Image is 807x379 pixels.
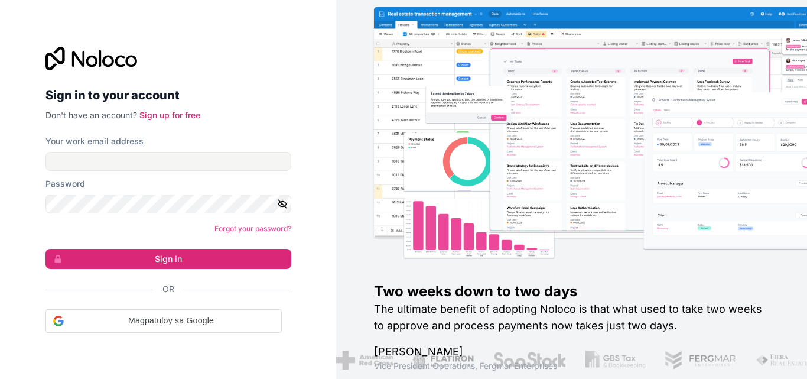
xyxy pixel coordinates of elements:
label: Your work email address [45,135,144,147]
img: /assets/american-red-cross-BAupjrZR.png [334,351,392,370]
h2: The ultimate benefit of adopting Noloco is that what used to take two weeks to approve and proces... [374,301,769,334]
h1: [PERSON_NAME] [374,344,769,360]
span: Or [162,283,174,295]
span: Don't have an account? [45,110,137,120]
h1: Vice President Operations , Fergmar Enterprises [374,360,769,372]
input: Email address [45,152,291,171]
span: Magpatuloy sa Google [69,315,274,327]
div: Magpatuloy sa Google [45,309,282,333]
h1: Two weeks down to two days [374,282,769,301]
a: Forgot your password? [214,224,291,233]
h2: Sign in to your account [45,85,291,106]
a: Sign up for free [139,110,200,120]
input: Password [45,195,291,213]
button: Sign in [45,249,291,269]
label: Password [45,178,85,190]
